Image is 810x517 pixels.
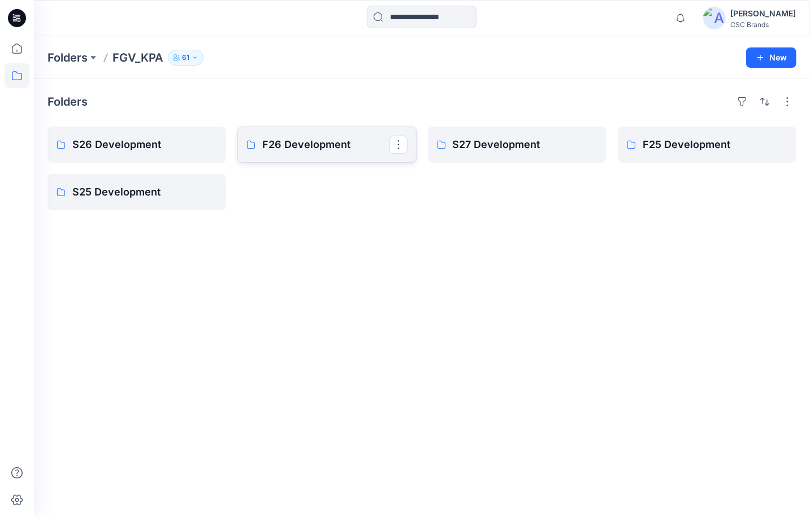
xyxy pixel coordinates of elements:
p: F26 Development [262,137,389,153]
a: Folders [47,50,88,66]
p: FGV_KPA [112,50,163,66]
a: S25 Development [47,174,226,210]
button: New [746,47,796,68]
p: S25 Development [72,184,217,200]
p: S26 Development [72,137,217,153]
div: [PERSON_NAME] [730,7,796,20]
h4: Folders [47,95,88,108]
p: F25 Development [643,137,787,153]
p: S27 Development [453,137,597,153]
div: CSC Brands [730,20,796,29]
a: F26 Development [237,127,416,163]
a: F25 Development [618,127,796,163]
p: 61 [182,51,189,64]
button: 61 [168,50,203,66]
img: avatar [703,7,726,29]
a: S26 Development [47,127,226,163]
a: S27 Development [428,127,607,163]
